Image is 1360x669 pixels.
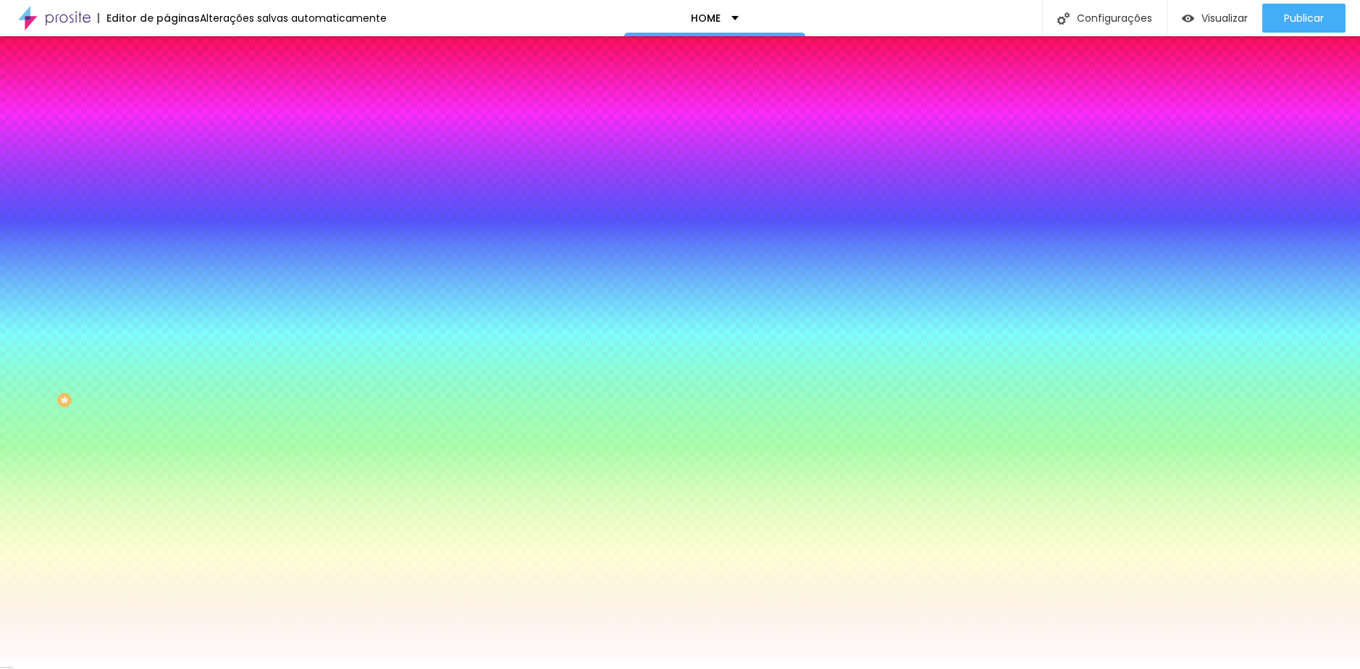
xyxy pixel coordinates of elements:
[1201,12,1248,24] span: Visualizar
[1182,12,1194,25] img: view-1.svg
[1057,12,1070,25] img: Icone
[98,13,200,23] div: Editor de páginas
[1167,4,1262,33] button: Visualizar
[1262,4,1346,33] button: Publicar
[200,13,387,23] div: Alterações salvas automaticamente
[1284,12,1324,24] span: Publicar
[691,13,721,23] p: HOME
